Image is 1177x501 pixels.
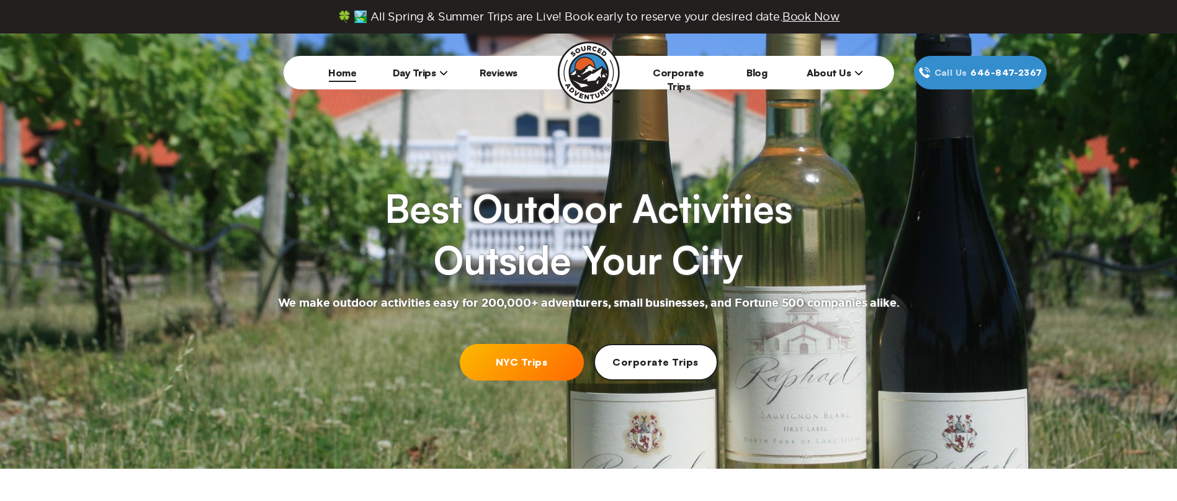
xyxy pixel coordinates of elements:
span: Call Us [931,66,971,79]
span: 🍀 🏞️ All Spring & Summer Trips are Live! Book early to reserve your desired date. [338,10,840,24]
a: NYC Trips [460,344,584,381]
a: Blog [746,66,767,79]
a: Home [328,66,356,79]
span: Day Trips [393,66,449,79]
a: Corporate Trips [653,66,704,93]
span: 646‍-847‍-2367 [970,66,1042,79]
img: Sourced Adventures company logo [558,42,620,104]
a: Corporate Trips [594,344,718,381]
span: Book Now [782,11,840,22]
h2: We make outdoor activities easy for 200,000+ adventurers, small businesses, and Fortune 500 compa... [278,296,900,311]
a: Call Us646‍-847‍-2367 [914,56,1047,89]
a: Reviews [480,66,517,79]
h1: Best Outdoor Activities Outside Your City [385,183,792,286]
span: About Us [807,66,863,79]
